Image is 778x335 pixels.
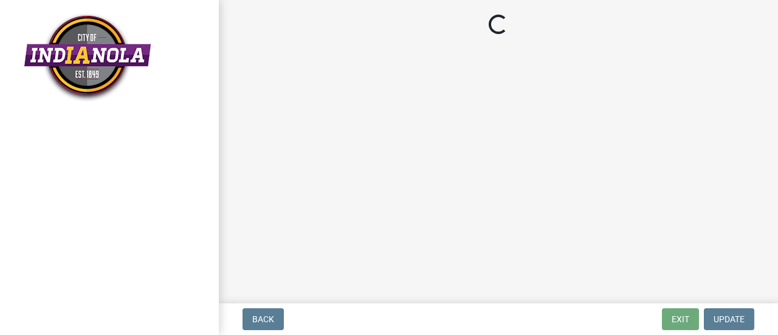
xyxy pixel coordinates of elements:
[714,314,745,324] span: Update
[662,308,699,330] button: Exit
[243,308,284,330] button: Back
[24,13,151,102] img: City of Indianola, Iowa
[704,308,754,330] button: Update
[252,314,274,324] span: Back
